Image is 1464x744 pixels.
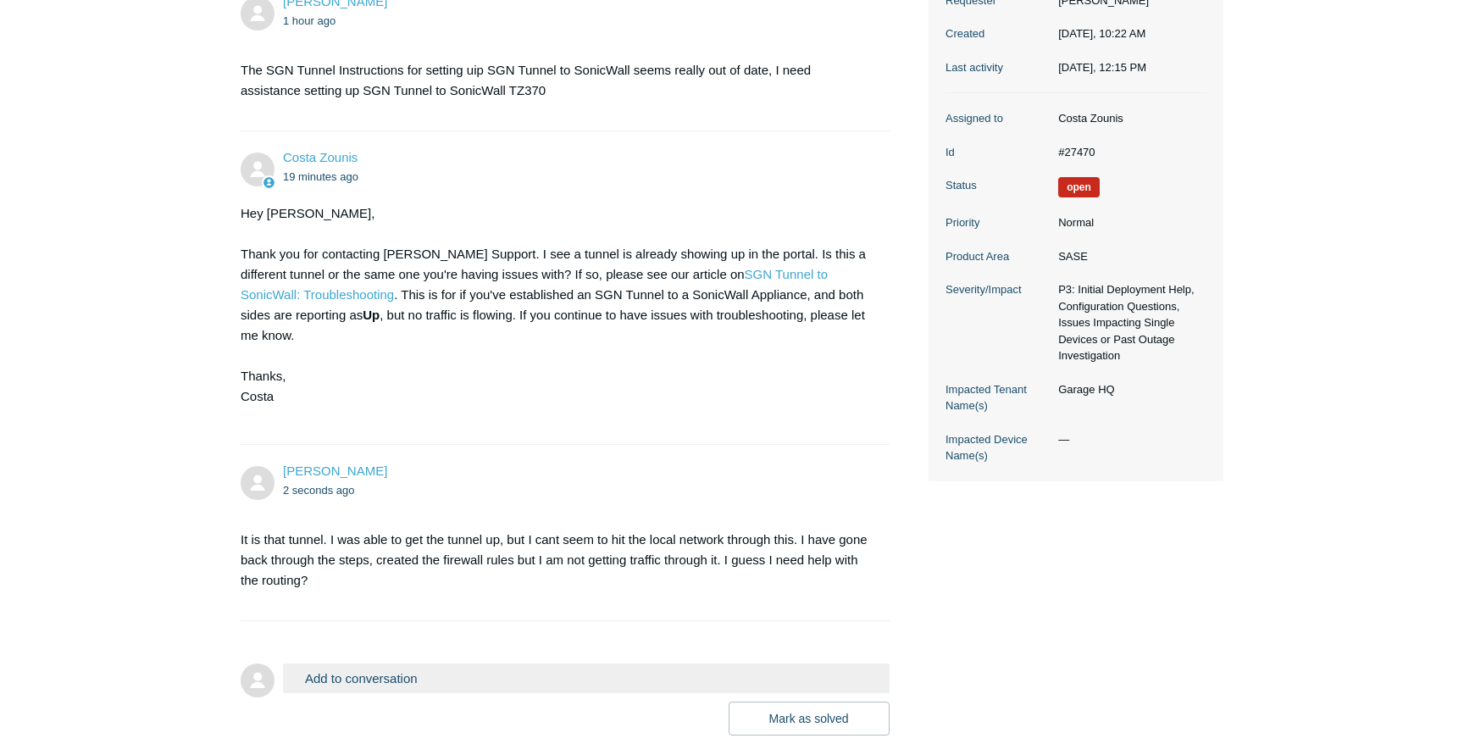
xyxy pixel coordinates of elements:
time: 08/15/2025, 12:15 [283,484,355,497]
p: The SGN Tunnel Instructions for setting uip SGN Tunnel to SonicWall seems really out of date, I n... [241,60,873,101]
a: [PERSON_NAME] [283,464,387,478]
dd: Garage HQ [1050,381,1206,398]
dt: Last activity [945,59,1050,76]
button: Add to conversation [283,663,890,693]
div: Hey [PERSON_NAME], Thank you for contacting [PERSON_NAME] Support. I see a tunnel is already show... [241,203,873,427]
dd: SASE [1050,248,1206,265]
dt: Created [945,25,1050,42]
dd: Costa Zounis [1050,110,1206,127]
dt: Assigned to [945,110,1050,127]
a: Costa Zounis [283,150,358,164]
dt: Impacted Tenant Name(s) [945,381,1050,414]
dt: Severity/Impact [945,281,1050,298]
dt: Status [945,177,1050,194]
a: SGN Tunnel to SonicWall: Troubleshooting [241,267,828,302]
time: 08/15/2025, 10:22 [1058,27,1145,40]
span: Matthew Martin [283,464,387,478]
dd: #27470 [1050,144,1206,161]
dd: Normal [1050,214,1206,231]
dt: Product Area [945,248,1050,265]
dd: P3: Initial Deployment Help, Configuration Questions, Issues Impacting Single Devices or Past Out... [1050,281,1206,364]
time: 08/15/2025, 11:56 [283,170,358,183]
strong: Up [363,308,380,322]
time: 08/15/2025, 12:15 [1058,61,1146,74]
button: Mark as solved [729,702,890,736]
dt: Priority [945,214,1050,231]
span: We are working on a response for you [1058,177,1100,197]
time: 08/15/2025, 10:22 [283,14,335,27]
dd: — [1050,431,1206,448]
p: It is that tunnel. I was able to get the tunnel up, but I cant seem to hit the local network thro... [241,530,873,591]
dt: Id [945,144,1050,161]
dt: Impacted Device Name(s) [945,431,1050,464]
